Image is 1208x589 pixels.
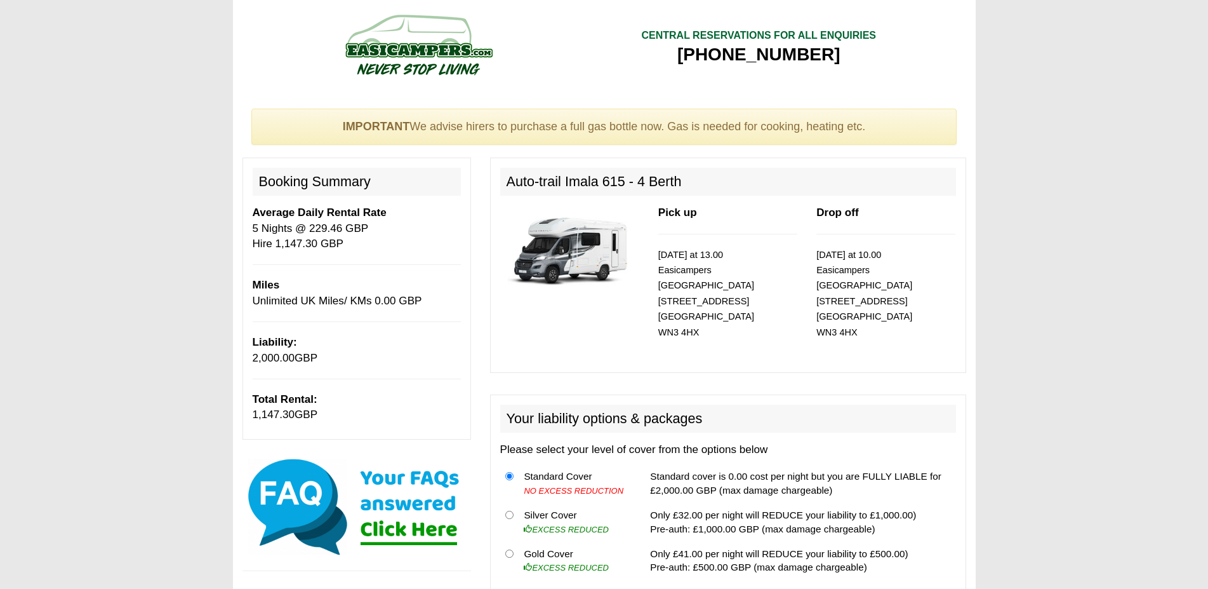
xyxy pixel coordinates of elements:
[500,168,956,196] h2: Auto-trail Imala 615 - 4 Berth
[519,464,632,503] td: Standard Cover
[253,392,461,423] p: GBP
[645,464,955,503] td: Standard cover is 0.00 cost per night but you are FULLY LIABLE for £2,000.00 GBP (max damage char...
[298,10,539,79] img: campers-checkout-logo.png
[519,503,632,541] td: Silver Cover
[500,405,956,433] h2: Your liability options & packages
[500,205,639,295] img: 344.jpg
[641,43,876,66] div: [PHONE_NUMBER]
[253,352,295,364] span: 2,000.00
[519,541,632,579] td: Gold Cover
[253,205,461,252] p: 5 Nights @ 229.46 GBP Hire 1,147.30 GBP
[343,120,410,133] strong: IMPORTANT
[253,393,317,405] b: Total Rental:
[816,250,912,337] small: [DATE] at 10.00 Easicampers [GEOGRAPHIC_DATA] [STREET_ADDRESS] [GEOGRAPHIC_DATA] WN3 4HX
[524,563,609,572] i: EXCESS REDUCED
[253,335,461,366] p: GBP
[253,336,297,348] b: Liability:
[641,29,876,43] div: CENTRAL RESERVATIONS FOR ALL ENQUIRIES
[253,278,461,309] p: Unlimited UK Miles/ KMs 0.00 GBP
[524,525,609,534] i: EXCESS REDUCED
[242,456,471,558] img: Click here for our most common FAQs
[645,503,955,541] td: Only £32.00 per night will REDUCE your liability to £1,000.00) Pre-auth: £1,000.00 GBP (max damag...
[253,409,295,421] span: 1,147.30
[645,541,955,579] td: Only £41.00 per night will REDUCE your liability to £500.00) Pre-auth: £500.00 GBP (max damage ch...
[816,206,858,219] b: Drop off
[658,250,754,337] small: [DATE] at 13.00 Easicampers [GEOGRAPHIC_DATA] [STREET_ADDRESS] [GEOGRAPHIC_DATA] WN3 4HX
[253,279,280,291] b: Miles
[251,109,957,146] div: We advise hirers to purchase a full gas bottle now. Gas is needed for cooking, heating etc.
[253,168,461,196] h2: Booking Summary
[524,486,623,496] i: NO EXCESS REDUCTION
[500,442,956,457] p: Please select your level of cover from the options below
[253,206,387,219] b: Average Daily Rental Rate
[658,206,697,219] b: Pick up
